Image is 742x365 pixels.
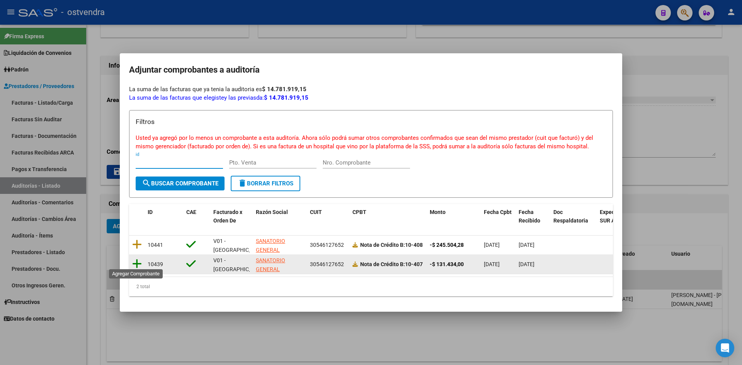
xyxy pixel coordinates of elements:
[186,209,196,215] span: CAE
[213,257,265,272] span: V01 - [GEOGRAPHIC_DATA]
[516,204,550,229] datatable-header-cell: Fecha Recibido
[716,339,734,357] div: Open Intercom Messenger
[224,94,256,101] span: y las previas
[310,261,344,267] span: 30546127652
[360,242,405,248] span: Nota de Crédito B:
[148,209,153,215] span: ID
[307,204,349,229] datatable-header-cell: CUIT
[253,204,307,229] datatable-header-cell: Razón Social
[262,86,306,93] strong: $ 14.781.919,15
[213,209,242,224] span: Facturado x Orden De
[352,209,366,215] span: CPBT
[256,238,300,279] span: SANATORIO GENERAL [PERSON_NAME] CLINICA PRIVADA S.R.L.
[129,85,613,94] div: La suma de las facturas que ya tenia la auditoria es
[310,209,322,215] span: CUIT
[310,242,344,248] span: 30546127652
[129,277,613,296] div: 2 total
[142,180,218,187] span: Buscar Comprobante
[136,177,225,190] button: Buscar Comprobante
[430,242,464,248] strong: -$ 245.504,28
[360,242,423,248] strong: 10-408
[600,209,634,224] span: Expediente SUR Asociado
[129,94,308,101] span: La suma de las facturas que elegiste da:
[256,257,300,299] span: SANATORIO GENERAL [PERSON_NAME] CLINICA PRIVADA S.R.L.
[519,209,540,224] span: Fecha Recibido
[145,204,183,229] datatable-header-cell: ID
[430,261,464,267] strong: -$ 131.434,00
[360,261,423,267] strong: 10-407
[484,261,500,267] span: [DATE]
[264,94,308,101] strong: $ 14.781.919,15
[481,204,516,229] datatable-header-cell: Fecha Cpbt
[183,204,210,229] datatable-header-cell: CAE
[210,204,253,229] datatable-header-cell: Facturado x Orden De
[553,209,588,224] span: Doc Respaldatoria
[597,204,639,229] datatable-header-cell: Expediente SUR Asociado
[148,261,163,267] span: 10439
[148,242,163,248] span: 10441
[231,176,300,191] button: Borrar Filtros
[256,209,288,215] span: Razón Social
[550,204,597,229] datatable-header-cell: Doc Respaldatoria
[136,117,606,127] h3: Filtros
[430,209,446,215] span: Monto
[484,209,512,215] span: Fecha Cpbt
[360,261,405,267] span: Nota de Crédito B:
[142,178,151,188] mat-icon: search
[238,180,293,187] span: Borrar Filtros
[238,178,247,188] mat-icon: delete
[484,242,500,248] span: [DATE]
[213,238,265,253] span: V01 - [GEOGRAPHIC_DATA]
[136,134,606,151] p: Usted ya agregó por lo menos un comprobante a esta auditoría. Ahora sólo podrá sumar otros compro...
[129,63,613,77] h2: Adjuntar comprobantes a auditoría
[519,242,534,248] span: [DATE]
[349,204,427,229] datatable-header-cell: CPBT
[519,261,534,267] span: [DATE]
[427,204,481,229] datatable-header-cell: Monto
